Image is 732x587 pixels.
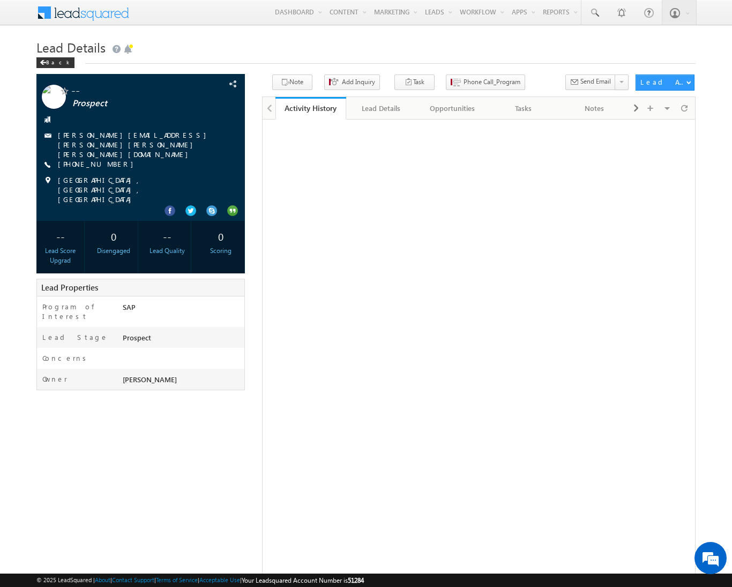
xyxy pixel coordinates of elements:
a: Contact Support [112,576,154,583]
label: Owner [42,374,68,384]
div: Disengaged [93,246,135,256]
div: Tasks [497,102,549,115]
button: Phone Call_Program [446,75,525,90]
span: -- [71,85,200,95]
div: Activity History [283,103,338,113]
button: Send Email [565,75,616,90]
a: Terms of Service [156,576,198,583]
div: SAP [120,302,244,317]
span: © 2025 LeadSquared | | | | | [36,575,364,585]
span: [PERSON_NAME] [123,375,177,384]
div: Lead Score Upgrad [39,246,81,265]
a: About [95,576,110,583]
span: Lead Details [36,39,106,56]
span: Send Email [580,77,611,86]
a: Opportunities [417,97,488,120]
span: Lead Properties [41,282,98,293]
a: Tasks [488,97,559,120]
div: Opportunities [426,102,479,115]
div: Prospect [120,332,244,347]
a: Notes [559,97,630,120]
label: Concerns [42,353,90,363]
span: Phone Call_Program [464,77,520,87]
button: Task [394,75,435,90]
a: Activity History [275,97,346,120]
button: Note [272,75,312,90]
div: Scoring [199,246,242,256]
span: [PHONE_NUMBER] [58,159,139,170]
span: 51284 [348,576,364,584]
div: -- [39,226,81,246]
div: Lead Actions [640,77,686,87]
a: Acceptable Use [199,576,240,583]
label: Lead Stage [42,332,108,342]
div: 0 [93,226,135,246]
img: Profile photo [42,85,66,113]
span: Add Inquiry [342,77,375,87]
div: Back [36,57,74,68]
span: [GEOGRAPHIC_DATA], [GEOGRAPHIC_DATA], [GEOGRAPHIC_DATA] [58,175,226,204]
label: Program of Interest [42,302,112,321]
div: Lead Quality [146,246,189,256]
a: Back [36,57,80,66]
div: 0 [199,226,242,246]
a: [PERSON_NAME][EMAIL_ADDRESS][PERSON_NAME][PERSON_NAME][PERSON_NAME][DOMAIN_NAME] [58,130,212,159]
div: Lead Details [355,102,407,115]
span: Prospect [72,98,201,109]
div: Notes [567,102,620,115]
button: Lead Actions [636,75,694,91]
div: -- [146,226,189,246]
button: Add Inquiry [324,75,380,90]
a: Lead Details [346,97,417,120]
span: Your Leadsquared Account Number is [242,576,364,584]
